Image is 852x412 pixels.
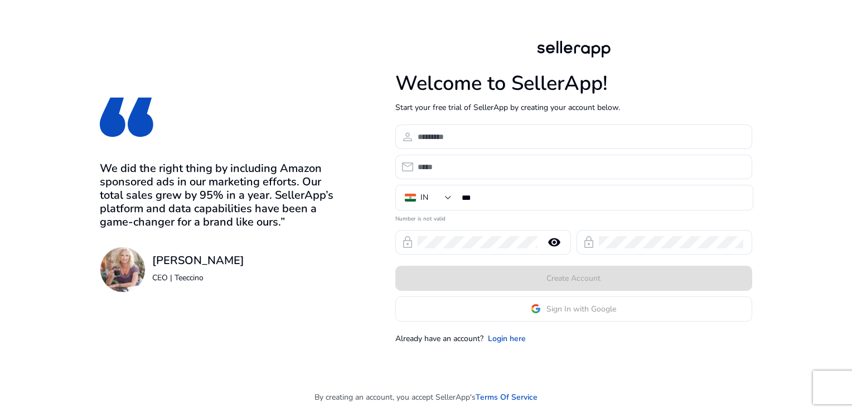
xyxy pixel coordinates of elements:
div: IN [420,191,428,204]
span: person [401,130,414,143]
p: CEO | Teeccino [152,272,244,284]
p: Start your free trial of SellerApp by creating your account below. [395,102,752,113]
p: Already have an account? [395,333,483,344]
mat-error: Number is not valid [395,212,752,223]
span: lock [401,236,414,249]
a: Login here [488,333,526,344]
a: Terms Of Service [476,391,538,403]
mat-icon: remove_red_eye [541,236,568,249]
span: email [401,160,414,174]
h3: We did the right thing by including Amazon sponsored ads in our marketing efforts. Our total sale... [100,162,338,229]
h1: Welcome to SellerApp! [395,71,752,95]
h3: [PERSON_NAME] [152,254,244,267]
span: lock [582,236,596,249]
